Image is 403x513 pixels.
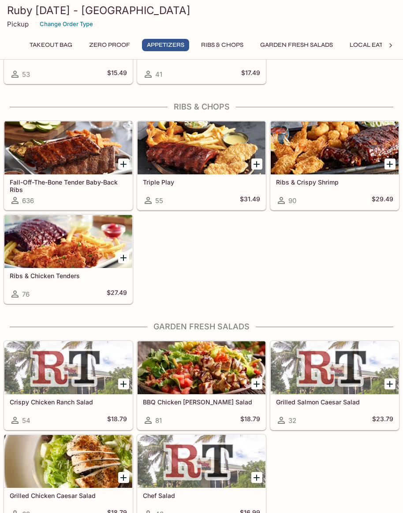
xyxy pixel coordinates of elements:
h5: Chef Salad [143,492,260,499]
h3: Ruby [DATE] - [GEOGRAPHIC_DATA] [7,4,396,17]
h5: Grilled Chicken Caesar Salad [10,492,127,499]
span: 76 [22,290,30,298]
span: 53 [22,70,30,79]
h5: $29.49 [372,195,393,206]
span: 90 [288,196,296,205]
h5: Ribs & Chicken Tenders [10,272,127,279]
div: Ribs & Chicken Tenders [4,215,132,268]
a: Triple Play55$31.49 [137,121,266,210]
a: Crispy Chicken Ranch Salad54$18.79 [4,341,133,430]
span: 32 [288,416,296,425]
a: BBQ Chicken [PERSON_NAME] Salad81$18.79 [137,341,266,430]
h5: Crispy Chicken Ranch Salad [10,398,127,406]
h5: $17.49 [241,69,260,79]
button: Ribs & Chops [196,39,248,51]
button: Add Fall-Off-The-Bone Tender Baby-Back Ribs [118,158,129,170]
h5: $15.49 [107,69,127,79]
button: Zero Proof [84,39,135,51]
button: Garden Fresh Salads [255,39,338,51]
h5: Grilled Salmon Caesar Salad [276,398,393,406]
button: Add Crispy Chicken Ranch Salad [118,378,129,389]
button: Change Order Type [36,17,97,31]
div: Grilled Salmon Caesar Salad [271,341,399,394]
div: Fall-Off-The-Bone Tender Baby-Back Ribs [4,121,132,174]
button: Add Grilled Chicken Caesar Salad [118,472,129,483]
a: Ribs & Chicken Tenders76$27.49 [4,215,133,304]
a: Grilled Salmon Caesar Salad32$23.79 [270,341,399,430]
div: Crispy Chicken Ranch Salad [4,341,132,394]
span: 81 [155,416,162,425]
h4: Garden Fresh Salads [4,322,399,332]
h5: $27.49 [107,289,127,299]
h5: $23.79 [372,415,393,426]
a: Ribs & Crispy Shrimp90$29.49 [270,121,399,210]
div: BBQ Chicken Cobb Salad [138,341,265,394]
div: Chef Salad [138,435,265,488]
span: 54 [22,416,30,425]
span: 636 [22,196,34,205]
button: Appetizers [142,39,189,51]
button: Add BBQ Chicken Cobb Salad [251,378,262,389]
h5: $31.49 [240,195,260,206]
span: 41 [155,70,162,79]
div: Grilled Chicken Caesar Salad [4,435,132,488]
h5: BBQ Chicken [PERSON_NAME] Salad [143,398,260,406]
button: Add Triple Play [251,158,262,170]
span: 55 [155,196,163,205]
h5: $18.79 [240,415,260,426]
a: Fall-Off-The-Bone Tender Baby-Back Ribs636 [4,121,133,210]
h5: Triple Play [143,178,260,186]
button: Add Chef Salad [251,472,262,483]
h5: Ribs & Crispy Shrimp [276,178,393,186]
h4: Ribs & Chops [4,102,399,112]
div: Triple Play [138,121,265,174]
button: Add Ribs & Crispy Shrimp [384,158,396,170]
h5: Fall-Off-The-Bone Tender Baby-Back Ribs [10,178,127,193]
button: Add Grilled Salmon Caesar Salad [384,378,396,389]
button: Add Ribs & Chicken Tenders [118,252,129,263]
p: Pickup [7,20,29,28]
button: Takeout Bag [25,39,77,51]
h5: $18.79 [107,415,127,426]
div: Ribs & Crispy Shrimp [271,121,399,174]
button: Local Eats [345,39,391,51]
